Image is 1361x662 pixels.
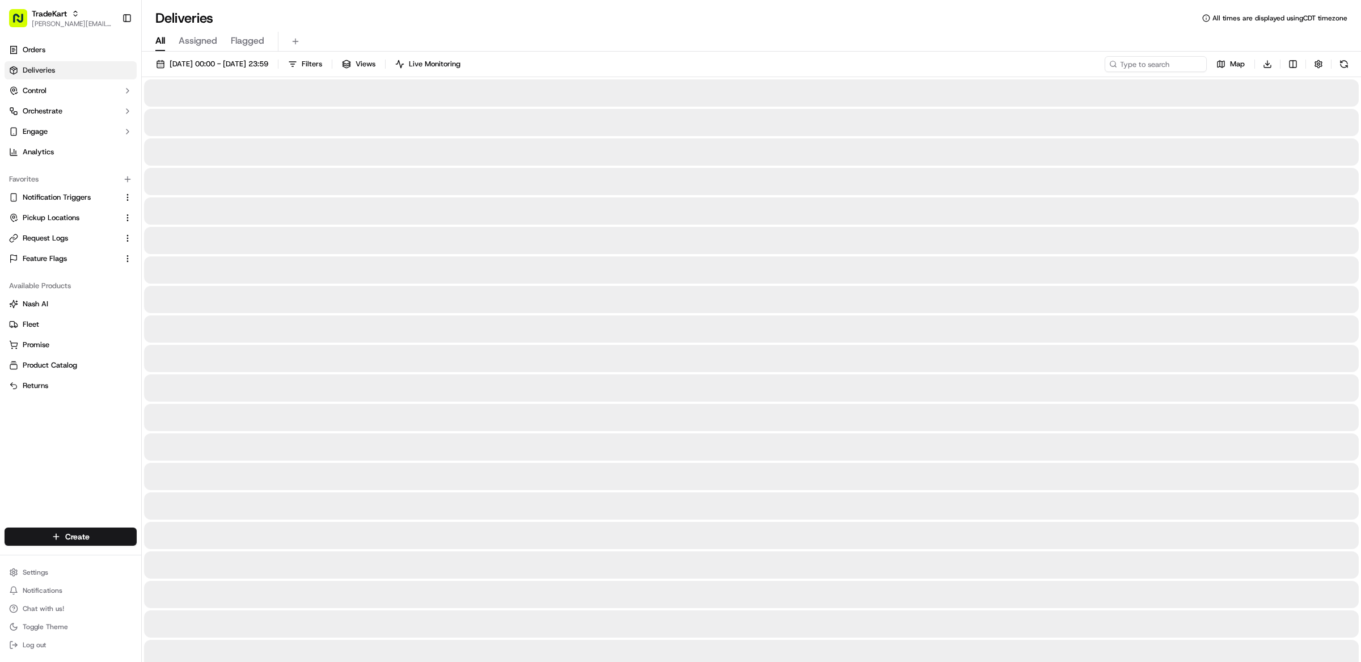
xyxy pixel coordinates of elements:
span: Analytics [23,147,54,157]
button: Notification Triggers [5,188,137,206]
input: Type to search [1105,56,1207,72]
button: Views [337,56,381,72]
a: Notification Triggers [9,192,119,203]
span: Promise [23,340,49,350]
button: Control [5,82,137,100]
button: Log out [5,637,137,653]
button: TradeKart[PERSON_NAME][EMAIL_ADDRESS][DOMAIN_NAME] [5,5,117,32]
button: Request Logs [5,229,137,247]
span: Control [23,86,47,96]
span: Notification Triggers [23,192,91,203]
span: Feature Flags [23,254,67,264]
span: Nash AI [23,299,48,309]
span: All [155,34,165,48]
span: Log out [23,640,46,650]
span: Fleet [23,319,39,330]
span: Live Monitoring [409,59,460,69]
a: Promise [9,340,132,350]
button: Toggle Theme [5,619,137,635]
span: Settings [23,568,48,577]
span: Assigned [179,34,217,48]
span: Create [65,531,90,542]
a: Nash AI [9,299,132,309]
span: Pickup Locations [23,213,79,223]
span: Engage [23,127,48,137]
span: Map [1230,59,1245,69]
span: Deliveries [23,65,55,75]
button: Orchestrate [5,102,137,120]
span: [DATE] 00:00 - [DATE] 23:59 [170,59,268,69]
button: Notifications [5,583,137,598]
a: Analytics [5,143,137,161]
a: Orders [5,41,137,59]
button: Promise [5,336,137,354]
button: Filters [283,56,327,72]
button: TradeKart [32,8,67,19]
button: [PERSON_NAME][EMAIL_ADDRESS][DOMAIN_NAME] [32,19,113,28]
a: Product Catalog [9,360,132,370]
button: Map [1211,56,1250,72]
a: Feature Flags [9,254,119,264]
button: Engage [5,123,137,141]
button: Create [5,528,137,546]
button: Nash AI [5,295,137,313]
span: Chat with us! [23,604,64,613]
div: Favorites [5,170,137,188]
span: Filters [302,59,322,69]
a: Pickup Locations [9,213,119,223]
a: Fleet [9,319,132,330]
button: Product Catalog [5,356,137,374]
button: Chat with us! [5,601,137,617]
span: Notifications [23,586,62,595]
button: Feature Flags [5,250,137,268]
div: Available Products [5,277,137,295]
button: Live Monitoring [390,56,466,72]
span: Flagged [231,34,264,48]
button: Settings [5,564,137,580]
a: Request Logs [9,233,119,243]
span: Returns [23,381,48,391]
button: Returns [5,377,137,395]
span: All times are displayed using CDT timezone [1212,14,1347,23]
h1: Deliveries [155,9,213,27]
button: [DATE] 00:00 - [DATE] 23:59 [151,56,273,72]
a: Returns [9,381,132,391]
button: Refresh [1336,56,1352,72]
span: Product Catalog [23,360,77,370]
span: Request Logs [23,233,68,243]
span: Orchestrate [23,106,62,116]
button: Fleet [5,315,137,334]
button: Pickup Locations [5,209,137,227]
span: Views [356,59,375,69]
span: Orders [23,45,45,55]
a: Deliveries [5,61,137,79]
span: Toggle Theme [23,622,68,631]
